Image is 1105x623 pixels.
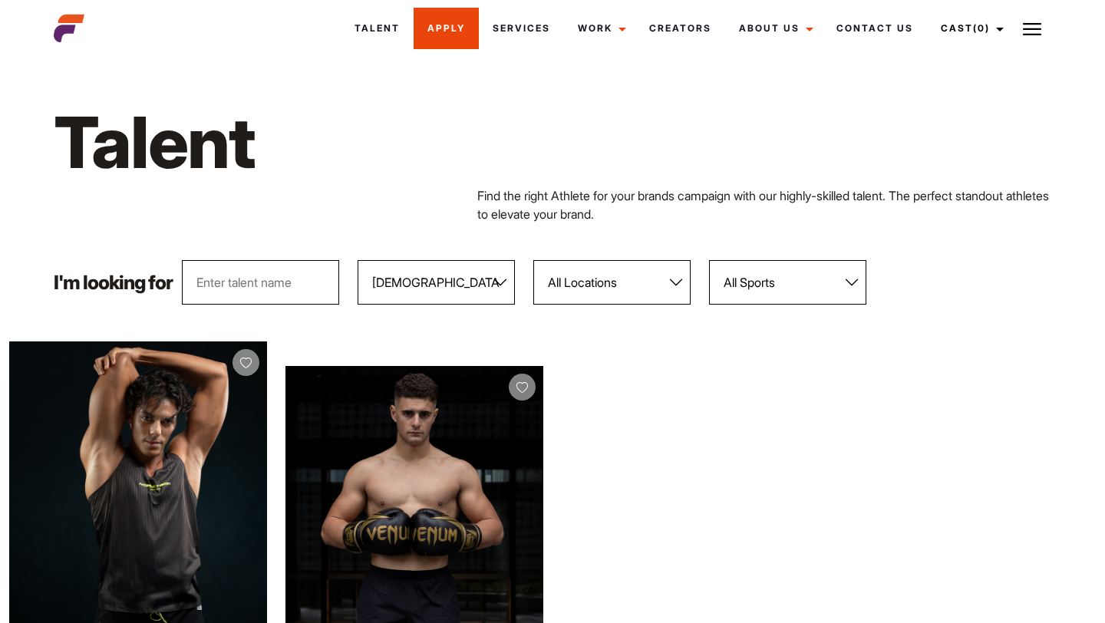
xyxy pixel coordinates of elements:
[927,8,1013,49] a: Cast(0)
[182,260,339,305] input: Enter talent name
[477,186,1052,223] p: Find the right Athlete for your brands campaign with our highly-skilled talent. The perfect stand...
[54,13,84,44] img: cropped-aefm-brand-fav-22-square.png
[635,8,725,49] a: Creators
[414,8,479,49] a: Apply
[341,8,414,49] a: Talent
[725,8,823,49] a: About Us
[54,273,173,292] p: I'm looking for
[823,8,927,49] a: Contact Us
[564,8,635,49] a: Work
[973,22,990,34] span: (0)
[1023,20,1041,38] img: Burger icon
[54,98,628,186] h1: Talent
[479,8,564,49] a: Services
